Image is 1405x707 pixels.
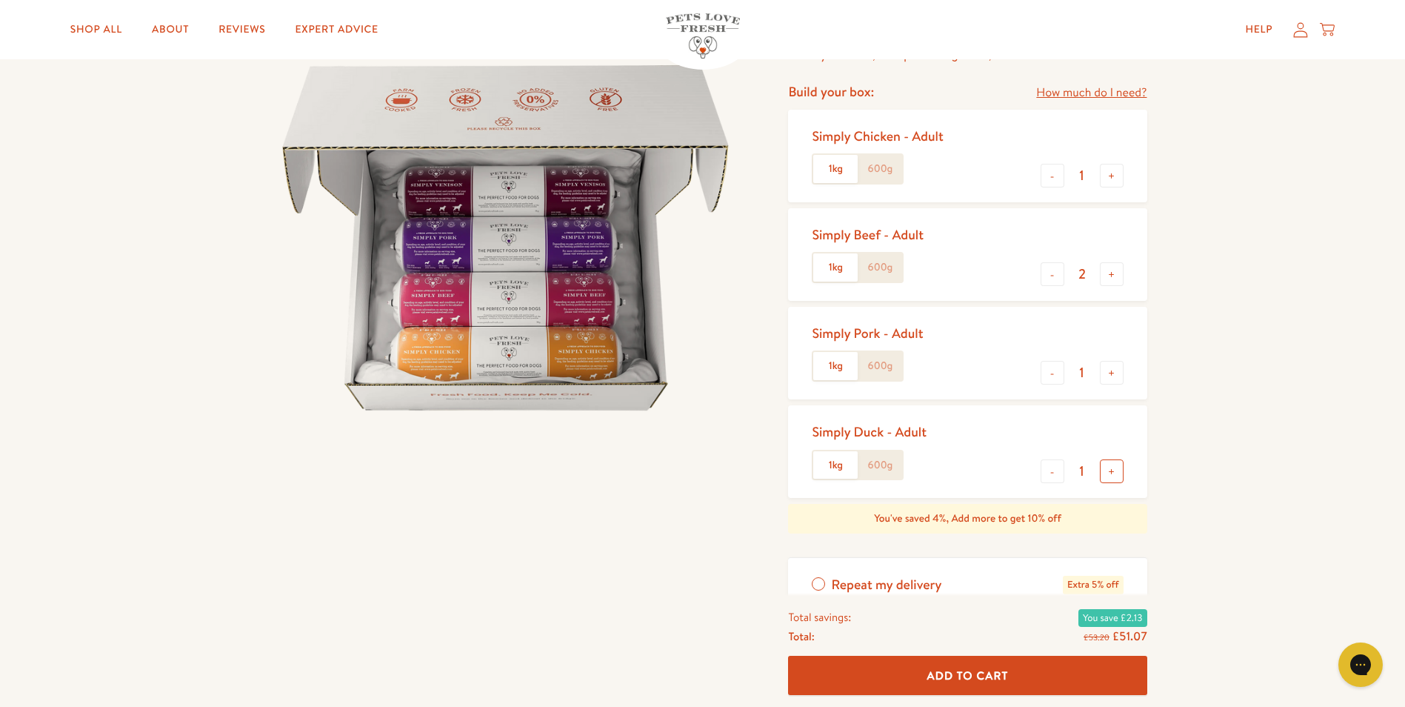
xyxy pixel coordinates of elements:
button: - [1041,164,1064,187]
button: - [1041,459,1064,483]
span: Total: [788,627,814,646]
span: Total savings: [788,608,851,627]
span: Repeat my delivery [831,576,941,594]
button: - [1041,361,1064,385]
h4: Build your box: [788,83,874,100]
a: About [140,15,201,44]
label: 600g [858,352,902,380]
a: How much do I need? [1036,83,1147,103]
div: You've saved 4%, Add more to get 10% off [788,504,1147,534]
button: + [1100,164,1124,187]
iframe: Gorgias live chat messenger [1331,637,1390,692]
a: Shop All [59,15,134,44]
img: Pets Love Fresh [666,13,740,59]
label: 1kg [813,253,858,282]
div: Simply Chicken - Adult [812,127,943,145]
label: 600g [858,253,902,282]
s: £53.20 [1084,631,1109,643]
span: Add To Cart [927,668,1009,683]
label: 600g [858,155,902,183]
div: Simply Duck - Adult [812,423,927,440]
span: Extra 5% off [1063,576,1123,594]
span: You save £2.13 [1078,609,1147,627]
label: 1kg [813,155,858,183]
div: Simply Pork - Adult [812,325,923,342]
a: Reviews [207,15,277,44]
button: + [1100,361,1124,385]
label: 600g [858,451,902,479]
span: £51.07 [1112,628,1147,645]
button: Add To Cart [788,657,1147,696]
div: Simply Beef - Adult [812,226,924,243]
a: Help [1233,15,1284,44]
label: 1kg [813,352,858,380]
button: + [1100,459,1124,483]
button: - [1041,262,1064,286]
label: 1kg [813,451,858,479]
a: Expert Advice [284,15,390,44]
button: + [1100,262,1124,286]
